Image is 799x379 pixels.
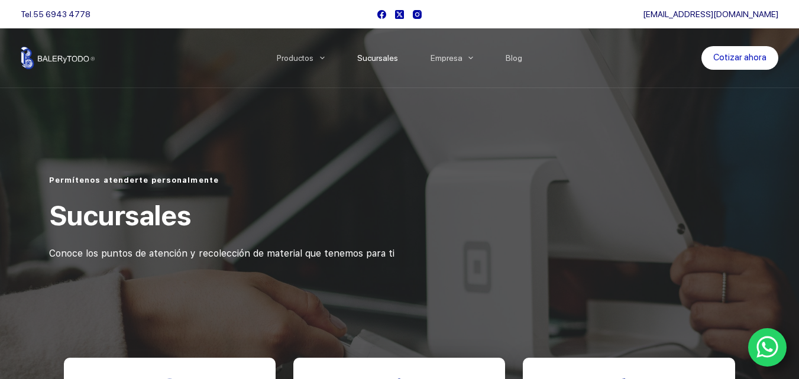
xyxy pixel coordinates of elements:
a: Instagram [413,10,422,19]
span: Tel. [21,9,90,19]
span: Sucursales [49,199,191,232]
span: Permítenos atenderte personalmente [49,176,219,184]
nav: Menu Principal [260,28,539,88]
a: WhatsApp [748,328,787,367]
a: X (Twitter) [395,10,404,19]
span: Conoce los puntos de atención y recolección de material que tenemos para ti [49,248,394,259]
a: Facebook [377,10,386,19]
a: [EMAIL_ADDRESS][DOMAIN_NAME] [643,9,778,19]
img: Balerytodo [21,47,95,69]
a: 55 6943 4778 [33,9,90,19]
a: Cotizar ahora [701,46,778,70]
